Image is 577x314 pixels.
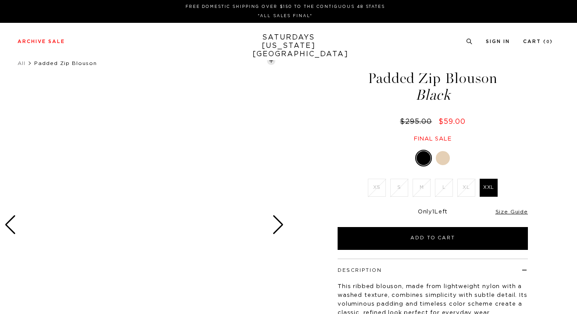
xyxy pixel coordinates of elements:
[253,33,325,58] a: SATURDAYS[US_STATE][GEOGRAPHIC_DATA]
[34,61,97,66] span: Padded Zip Blouson
[4,215,16,235] div: Previous slide
[338,227,528,250] button: Add to Cart
[338,268,382,273] button: Description
[272,215,284,235] div: Next slide
[18,39,65,44] a: Archive Sale
[21,13,549,19] p: *ALL SALES FINAL*
[336,71,529,102] h1: Padded Zip Blouson
[480,179,498,197] label: XXL
[336,88,529,102] span: Black
[523,39,553,44] a: Cart (0)
[432,209,435,215] span: 1
[18,61,25,66] a: All
[400,118,435,125] del: $295.00
[546,40,550,44] small: 0
[495,209,528,214] a: Size Guide
[21,4,549,10] p: FREE DOMESTIC SHIPPING OVER $150 TO THE CONTIGUOUS 48 STATES
[336,135,529,143] div: Final sale
[486,39,510,44] a: Sign In
[338,209,528,216] div: Only Left
[438,118,466,125] span: $59.00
